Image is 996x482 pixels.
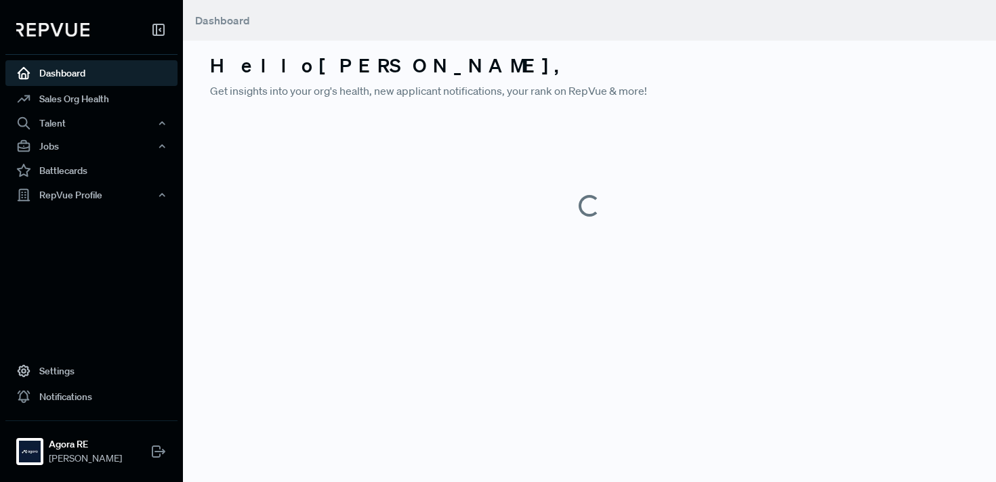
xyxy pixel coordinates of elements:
[210,83,969,99] p: Get insights into your org's health, new applicant notifications, your rank on RepVue & more!
[49,437,122,452] strong: Agora RE
[5,358,178,384] a: Settings
[19,441,41,462] img: Agora RE
[5,112,178,135] button: Talent
[16,23,89,37] img: RepVue
[5,384,178,410] a: Notifications
[5,86,178,112] a: Sales Org Health
[5,60,178,86] a: Dashboard
[5,135,178,158] button: Jobs
[5,158,178,183] a: Battlecards
[49,452,122,466] span: [PERSON_NAME]
[5,420,178,471] a: Agora REAgora RE[PERSON_NAME]
[5,183,178,206] button: RepVue Profile
[195,14,250,27] span: Dashboard
[210,54,969,77] h3: Hello [PERSON_NAME] ,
